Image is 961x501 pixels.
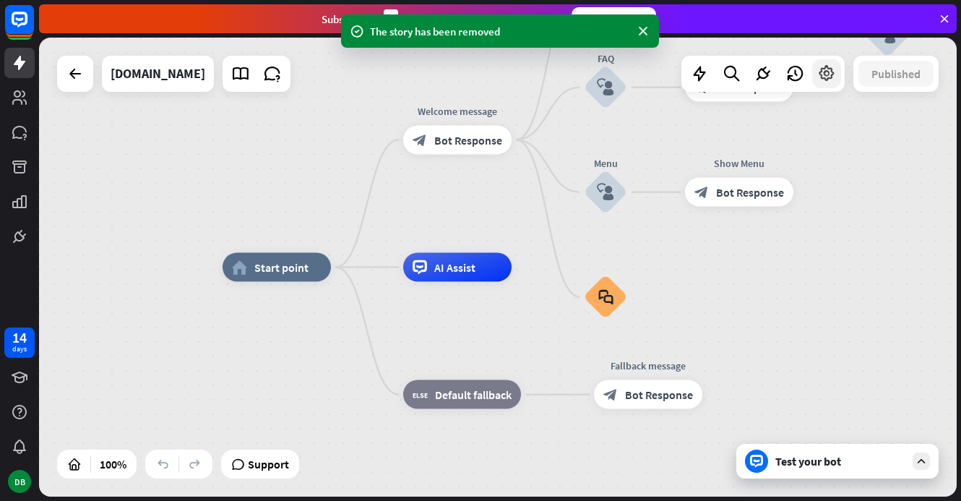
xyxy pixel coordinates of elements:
[858,61,934,87] button: Published
[775,454,905,468] div: Test your bot
[603,387,618,402] i: block_bot_response
[572,7,656,30] div: Subscribe now
[597,79,614,96] i: block_user_input
[674,156,804,171] div: Show Menu
[597,184,614,201] i: block_user_input
[434,260,475,275] span: AI Assist
[232,260,247,275] i: home_2
[413,132,427,147] i: block_bot_response
[434,132,502,147] span: Bot Response
[322,9,560,29] div: Subscribe in days to get your first month for $1
[435,387,512,402] span: Default fallback
[384,9,398,29] div: 3
[716,185,784,200] span: Bot Response
[248,453,289,476] span: Support
[694,185,709,200] i: block_bot_response
[8,470,31,493] div: DB
[12,344,27,354] div: days
[370,24,630,39] div: The story has been removed
[879,26,896,43] i: block_user_input
[12,6,55,49] button: Open LiveChat chat widget
[95,453,131,476] div: 100%
[4,327,35,358] a: 14 days
[111,56,205,92] div: atswimcoaching.be
[583,359,713,373] div: Fallback message
[392,103,522,118] div: Welcome message
[413,387,428,402] i: block_fallback
[562,156,649,171] div: Menu
[254,260,309,275] span: Start point
[12,331,27,344] div: 14
[598,289,613,305] i: block_faq
[625,387,693,402] span: Bot Response
[562,51,649,66] div: FAQ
